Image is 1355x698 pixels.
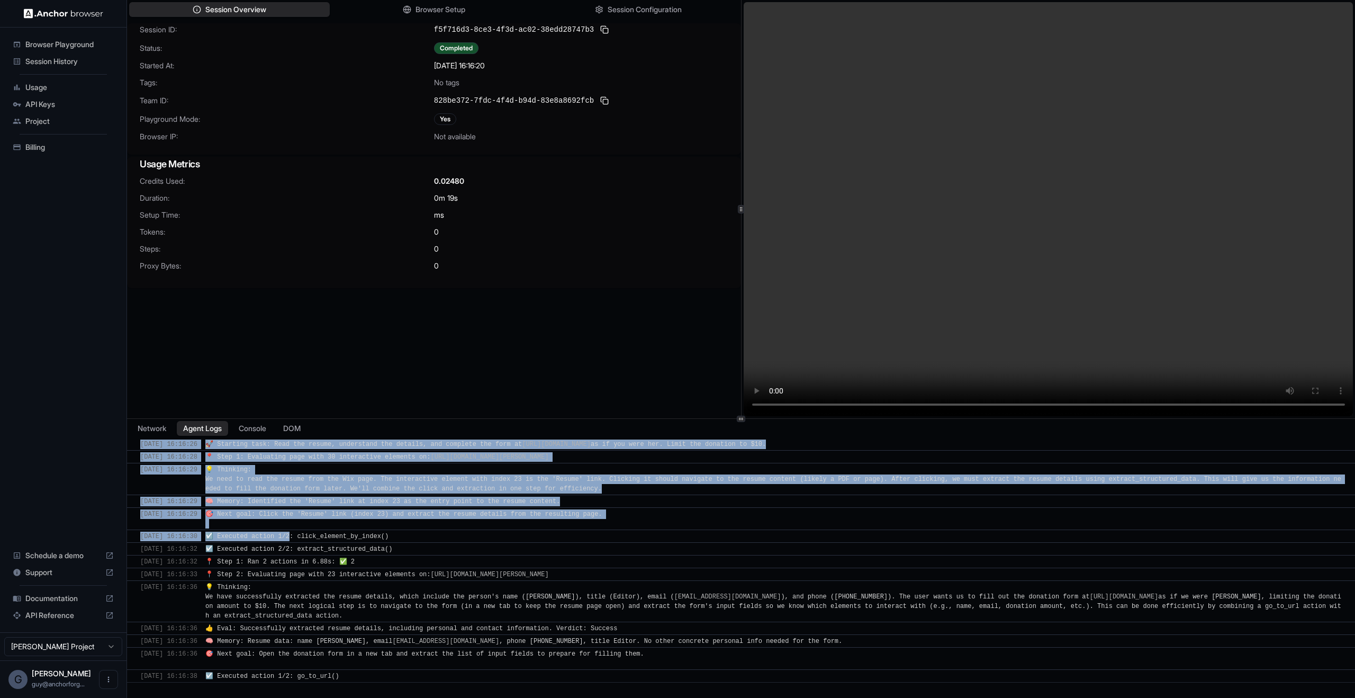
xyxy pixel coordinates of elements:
[674,593,781,601] a: [EMAIL_ADDRESS][DOMAIN_NAME]
[434,60,485,71] span: [DATE] 16:16:20
[132,557,138,567] span: ​
[205,650,644,667] span: 🎯 Next goal: Open the donation form in a new tab and extract the list of input fields to prepare ...
[205,571,553,578] span: 📍 Step 2: Evaluating page with 23 interactive elements on:
[132,452,138,462] span: ​
[25,593,101,604] span: Documentation
[434,176,464,186] span: 0.02480
[140,261,434,271] span: Proxy Bytes:
[140,637,197,646] div: [DATE] 16:16:36
[132,649,138,659] span: ​
[434,42,478,54] div: Completed
[132,583,138,592] span: ​
[205,4,266,15] span: Session Overview
[140,77,434,88] span: Tags:
[205,584,1341,620] span: 💡 Thinking: We have successfully extracted the resume details, which include the person's name ([...
[140,193,434,203] span: Duration:
[140,532,197,541] div: [DATE] 16:16:30
[205,638,842,645] span: 🧠 Memory: Resume data: name [PERSON_NAME], email , phone [PHONE_NUMBER], title Editor. No other c...
[25,550,101,561] span: Schedule a demo
[140,465,197,494] div: [DATE] 16:16:29
[140,43,434,53] span: Status:
[140,210,434,220] span: Setup Time:
[205,625,617,632] span: 👍 Eval: Successfully extracted resume details, including personal and contact information. Verdic...
[25,116,114,127] span: Project
[32,669,91,678] span: Guy Ben Simhon
[132,509,138,519] span: ​
[132,544,138,554] span: ​
[25,56,114,67] span: Session History
[99,670,118,689] button: Open menu
[140,131,434,142] span: Browser IP:
[8,607,118,624] div: API Reference
[205,511,602,527] span: 🎯 Next goal: Click the 'Resume' link (index 23) and extract the resume details from the resulting...
[8,139,118,156] div: Billing
[140,227,434,237] span: Tokens:
[132,624,138,633] span: ​
[177,421,228,436] button: Agent Logs
[32,680,85,688] span: guy@anchorforge.io
[132,672,138,681] span: ​
[140,60,434,71] span: Started At:
[8,547,118,564] div: Schedule a demo
[140,176,434,186] span: Credits Used:
[140,244,434,254] span: Steps:
[140,509,197,529] div: [DATE] 16:16:29
[8,670,28,689] div: G
[434,261,439,271] span: 0
[434,77,459,88] span: No tags
[434,131,476,142] span: Not available
[140,649,197,668] div: [DATE] 16:16:36
[415,4,465,15] span: Browser Setup
[140,114,434,124] span: Playground Mode:
[140,24,434,35] span: Session ID:
[132,532,138,541] span: ​
[205,466,1341,493] span: 💡 Thinking: We need to read the resume from the Wix page. The interactive element with index 23 i...
[8,96,118,113] div: API Keys
[8,564,118,581] div: Support
[131,421,173,436] button: Network
[140,583,197,621] div: [DATE] 16:16:36
[205,545,392,553] span: ☑️ Executed action 2/2: extract_structured_data()
[8,79,118,96] div: Usage
[8,36,118,53] div: Browser Playground
[140,157,728,172] h3: Usage Metrics
[434,210,444,220] span: ms
[8,590,118,607] div: Documentation
[140,544,197,554] div: [DATE] 16:16:32
[140,570,197,579] div: [DATE] 16:16:33
[25,567,101,578] span: Support
[277,421,307,436] button: DOM
[434,24,594,35] span: f5f716d3-8ce3-4f3d-ac02-38edd28747b3
[132,497,138,506] span: ​
[434,244,439,254] span: 0
[25,142,114,153] span: Billing
[205,558,355,566] span: 📍 Step 1: Ran 2 actions in 6.88s: ✅ 2
[434,193,458,203] span: 0m 19s
[434,95,594,106] span: 828be372-7fdc-4f4d-b94d-83e8a8692fcb
[25,39,114,50] span: Browser Playground
[205,453,553,461] span: 📍 Step 1: Evaluating page with 30 interactive elements on:
[430,453,548,461] a: [URL][DOMAIN_NAME][PERSON_NAME]
[1090,593,1159,601] a: [URL][DOMAIN_NAME]
[8,113,118,130] div: Project
[140,452,197,462] div: [DATE] 16:16:28
[132,465,138,475] span: ​
[140,624,197,633] div: [DATE] 16:16:36
[608,4,682,15] span: Session Configuration
[25,99,114,110] span: API Keys
[132,440,138,449] span: ​
[25,82,114,93] span: Usage
[25,610,101,621] span: API Reference
[205,441,766,448] span: 🚀 Starting task: Read the resume, understand the details, and complete the form at as if you were...
[205,498,560,505] span: 🧠 Memory: Identified the 'Resume' link at index 23 as the entry point to the resume content.
[140,440,197,449] div: [DATE] 16:16:26
[232,421,273,436] button: Console
[434,113,456,125] div: Yes
[140,557,197,567] div: [DATE] 16:16:32
[205,533,389,540] span: ☑️ Executed action 1/2: click_element_by_index()
[8,53,118,70] div: Session History
[522,441,591,448] a: [URL][DOMAIN_NAME]
[132,637,138,646] span: ​
[392,638,499,645] a: [EMAIL_ADDRESS][DOMAIN_NAME]
[140,95,434,106] span: Team ID:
